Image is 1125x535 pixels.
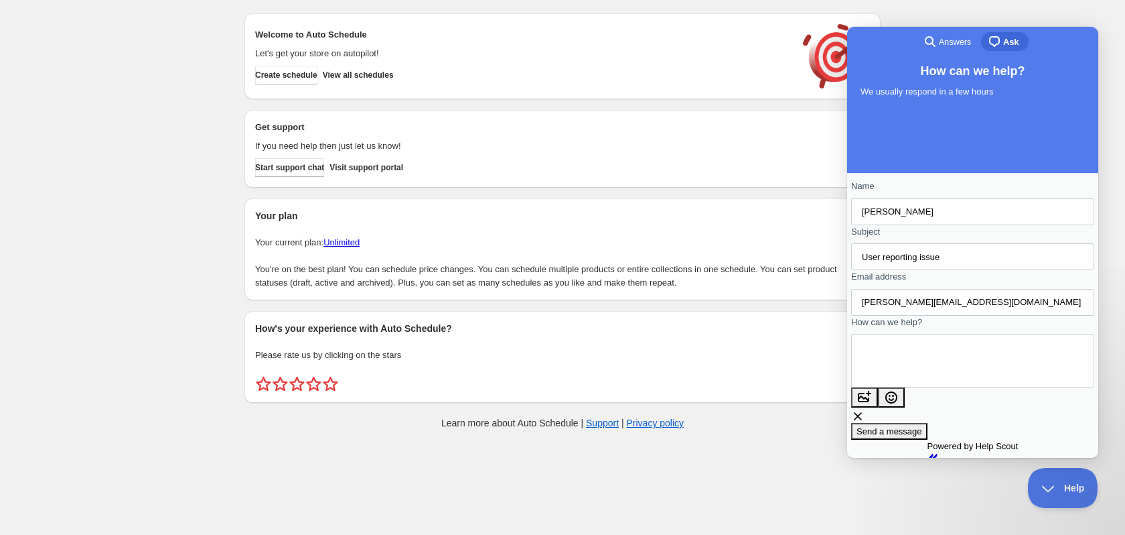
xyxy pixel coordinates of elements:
[329,162,403,173] span: Visit support portal
[1028,468,1098,508] iframe: Help Scout Beacon - Close
[586,418,619,428] a: Support
[627,418,684,428] a: Privacy policy
[441,416,684,430] p: Learn more about Auto Schedule | |
[255,322,870,335] h2: How's your experience with Auto Schedule?
[255,70,317,80] span: Create schedule
[255,121,790,134] h2: Get support
[255,66,317,84] button: Create schedule
[255,236,870,249] p: Your current plan:
[255,47,790,60] p: Let's get your store on autopilot!
[255,349,870,362] p: Please rate us by clicking on the stars
[255,209,870,223] h2: Your plan
[255,158,324,177] a: Start support chat
[255,263,870,290] p: You're on the best plan! You can schedule price changes. You can schedule multiple products or en...
[323,66,394,84] button: View all schedules
[255,162,324,173] span: Start support chat
[329,158,403,177] a: Visit support portal
[255,28,790,42] h2: Welcome to Auto Schedule
[80,426,171,437] a: Powered by Help Scout
[323,237,360,247] a: Unlimited
[323,70,394,80] span: View all schedules
[847,27,1098,458] iframe: Help Scout Beacon - Live Chat, Contact Form, and Knowledge Base
[255,139,790,153] p: If you need help then just let us know!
